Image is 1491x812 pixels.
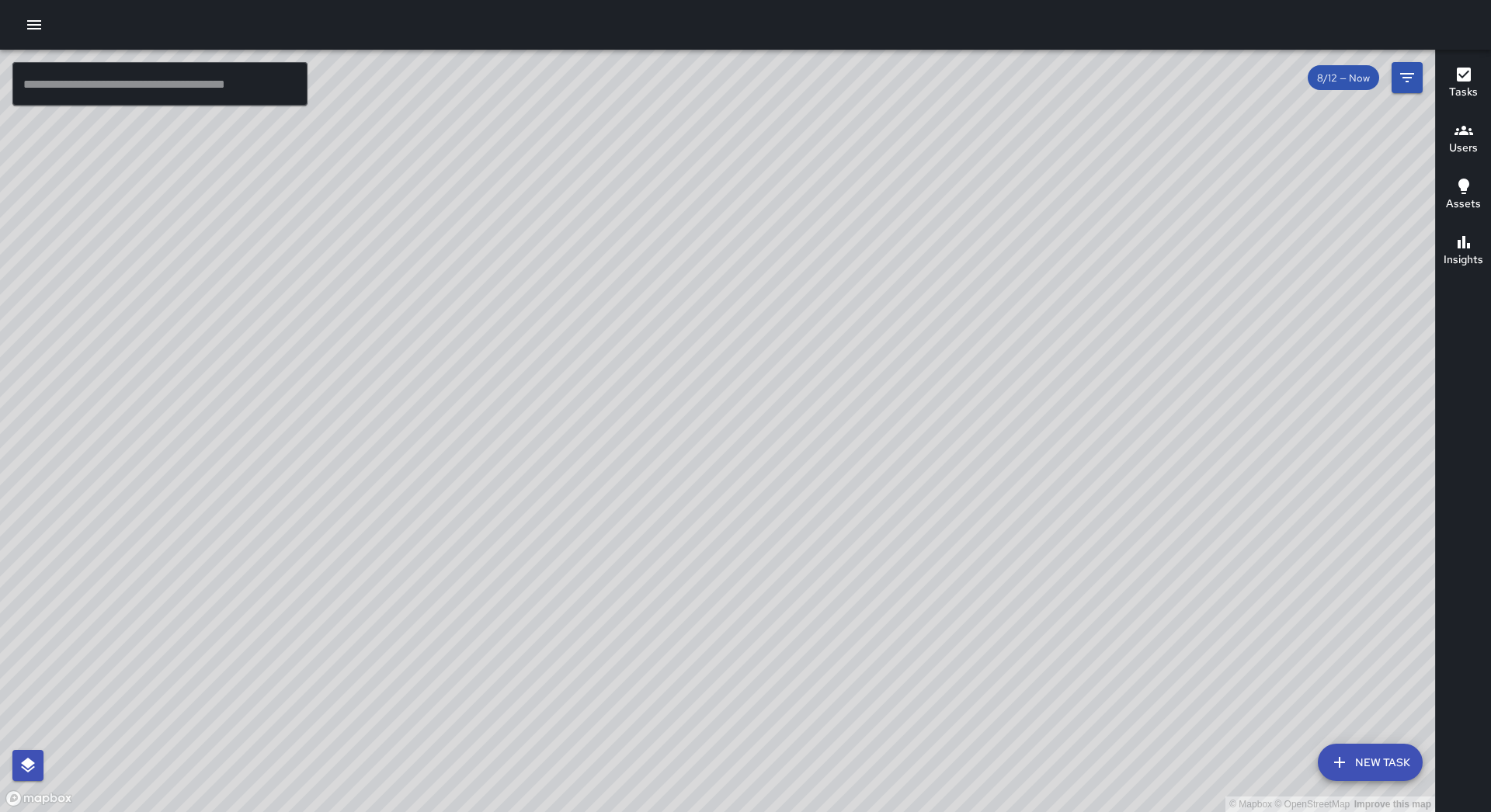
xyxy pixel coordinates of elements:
button: Tasks [1436,56,1491,112]
button: Filters [1392,62,1423,93]
h6: Insights [1444,252,1483,269]
button: New Task [1318,744,1423,781]
span: 8/12 — Now [1308,71,1379,85]
h6: Assets [1446,196,1481,213]
h6: Tasks [1449,84,1478,101]
h6: Users [1449,140,1478,157]
button: Assets [1436,168,1491,224]
button: Users [1436,112,1491,168]
button: Insights [1436,224,1491,279]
